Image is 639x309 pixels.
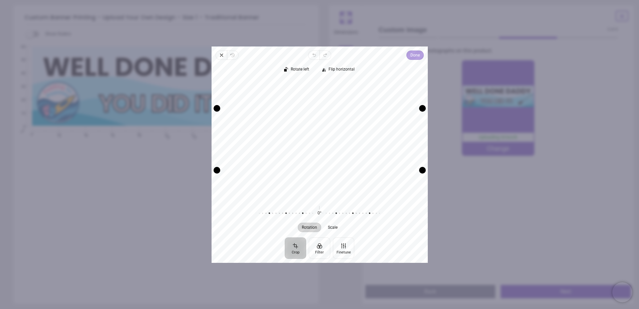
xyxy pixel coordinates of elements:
span: 80 [136,132,140,136]
span: 60 [109,132,113,136]
div: Drag edge b [217,167,422,174]
div: Drag corner tr [419,105,426,112]
span: Done [410,51,419,59]
p: Change the custom photographs on this product. [377,47,623,55]
button: Finetune [333,237,354,259]
span: Custom Image [379,25,608,34]
button: Flip horizontal [318,65,358,75]
iframe: Brevo live chat [612,282,632,302]
span: Rotation [301,225,317,229]
span: 3 of 4 [607,27,618,32]
span: 20 [55,132,60,136]
div: Drag edge r [419,108,426,170]
button: Rotation [297,222,321,232]
span: 30 [13,84,26,90]
button: Rotate left [280,65,313,75]
div: Drag edge l [214,108,220,170]
div: Change [463,142,534,155]
span: 100 [162,132,167,136]
div: Drag edge t [217,105,422,112]
button: Materials [329,40,363,75]
span: 120 [189,132,194,136]
button: Dimensions [329,5,363,40]
div: Drag corner tl [214,105,220,112]
div: Drag corner br [419,167,426,174]
span: cm [19,128,25,134]
span: 20 [13,97,26,103]
span: 0 [29,132,33,136]
span: Rotate left [290,67,309,72]
span: Uploading Artwork [479,134,517,140]
span: 40 [82,132,87,136]
button: Next [501,285,631,298]
span: Scale [328,225,337,229]
button: Filter [309,237,330,259]
span: 10 [13,111,26,116]
button: Crop [285,237,306,259]
div: Show Rulers [30,30,318,38]
span: 0 [13,124,26,130]
button: Scale [324,222,341,232]
span: Dimensions [334,26,358,36]
h5: Custom Banner Printing - Upload Your Own Design - Size 1 - Traditional Banner [24,11,308,25]
div: Drag corner bl [214,167,220,174]
span: 50 [13,57,26,63]
span: 60 [13,44,26,50]
span: 40 [13,71,26,76]
button: Done [406,50,423,60]
button: Back [365,285,496,298]
span: Flip horizontal [328,67,354,72]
